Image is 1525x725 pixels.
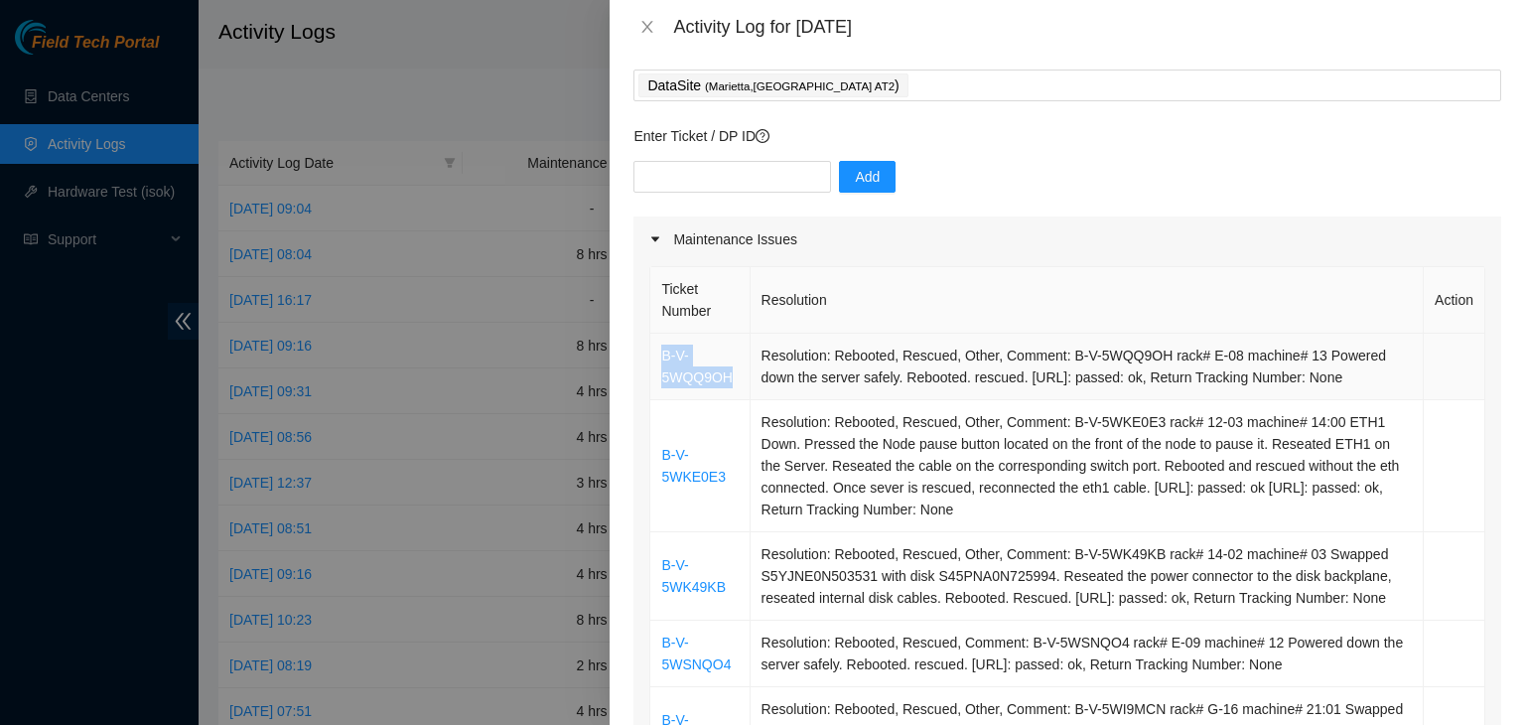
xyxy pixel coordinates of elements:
[661,635,731,672] a: B-V-5WSNQO4
[661,557,726,595] a: B-V-5WK49KB
[751,532,1425,621] td: Resolution: Rebooted, Rescued, Other, Comment: B-V-5WK49KB rack# 14-02 machine# 03 Swapped S5YJNE...
[647,74,899,97] p: DataSite )
[756,129,769,143] span: question-circle
[661,447,726,485] a: B-V-5WKE0E3
[839,161,896,193] button: Add
[751,621,1425,687] td: Resolution: Rebooted, Rescued, Comment: B-V-5WSNQO4 rack# E-09 machine# 12 Powered down the serve...
[673,16,1501,38] div: Activity Log for [DATE]
[649,233,661,245] span: caret-right
[751,334,1425,400] td: Resolution: Rebooted, Rescued, Other, Comment: B-V-5WQQ9OH rack# E-08 machine# 13 Powered down th...
[751,267,1425,334] th: Resolution
[633,217,1501,262] div: Maintenance Issues
[639,19,655,35] span: close
[661,348,733,385] a: B-V-5WQQ9OH
[650,267,750,334] th: Ticket Number
[633,18,661,37] button: Close
[633,125,1501,147] p: Enter Ticket / DP ID
[705,80,895,92] span: ( Marietta,[GEOGRAPHIC_DATA] AT2
[855,166,880,188] span: Add
[1424,267,1485,334] th: Action
[751,400,1425,532] td: Resolution: Rebooted, Rescued, Other, Comment: B-V-5WKE0E3 rack# 12-03 machine# 14:00 ETH1 Down. ...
